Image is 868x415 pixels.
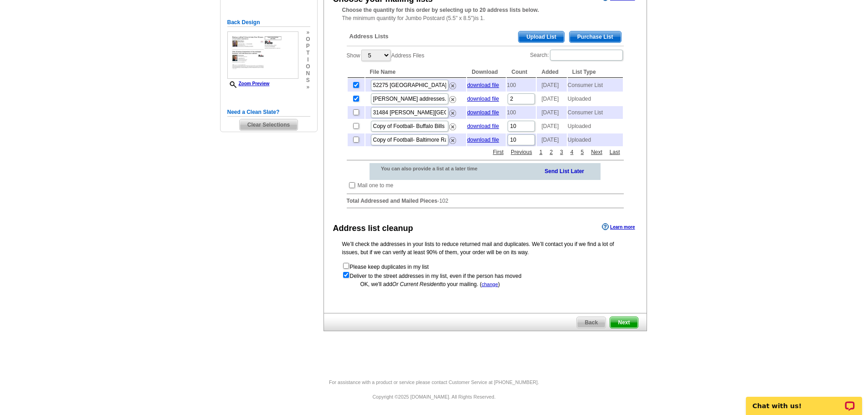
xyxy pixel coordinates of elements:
strong: Total Addressed and Mailed Pieces [347,198,437,204]
a: 3 [558,148,565,156]
a: Remove this list [449,108,456,114]
div: Address list cleanup [333,222,413,235]
img: delete.png [449,137,456,144]
h5: Need a Clean Slate? [227,108,310,117]
img: delete.png [449,110,456,117]
td: [DATE] [537,120,566,133]
td: Mail one to me [357,181,394,190]
td: 100 [507,79,536,92]
a: Remove this list [449,81,456,87]
span: p [306,43,310,50]
td: Uploaded [568,133,623,146]
p: We’ll check the addresses in your lists to reduce returned mail and duplicates. We’ll contact you... [342,240,628,256]
th: Added [537,67,566,78]
input: Search: [550,50,623,61]
img: delete.png [449,96,456,103]
div: The minimum quantity for Jumbo Postcard (5.5" x 8.5")is 1. [324,6,647,22]
label: Show Address Files [347,49,425,62]
span: o [306,36,310,43]
a: 1 [537,148,545,156]
a: Learn more [602,223,635,231]
td: [DATE] [537,133,566,146]
th: Download [467,67,506,78]
td: Uploaded [568,92,623,105]
iframe: LiveChat chat widget [740,386,868,415]
span: Or Current Resident [392,281,441,287]
td: Uploaded [568,120,623,133]
span: n [306,70,310,77]
span: Clear Selections [240,119,298,130]
span: i [306,56,310,63]
div: - [342,24,628,215]
form: Please keep duplicates in my list Deliver to the street addresses in my list, even if the person ... [342,262,628,280]
th: Count [507,67,536,78]
th: File Name [365,67,467,78]
span: Purchase List [570,31,621,42]
div: OK, we'll add to your mailing. ( ) [342,280,628,288]
select: ShowAddress Files [361,50,390,61]
img: small-thumb.jpg [227,31,298,79]
a: Remove this list [449,122,456,128]
span: Address Lists [349,32,389,41]
label: Search: [530,49,623,61]
a: Zoom Preview [227,81,270,86]
td: Consumer List [568,79,623,92]
span: Upload List [519,31,564,42]
td: [DATE] [537,92,566,105]
a: download file [467,82,499,88]
span: » [306,84,310,91]
a: download file [467,123,499,129]
a: Last [607,148,622,156]
a: 4 [568,148,576,156]
a: Back [576,317,606,328]
a: 2 [547,148,555,156]
th: List Type [568,67,623,78]
span: 102 [439,198,448,204]
a: Send List Later [544,166,584,175]
a: Remove this list [449,135,456,142]
span: o [306,63,310,70]
a: download file [467,137,499,143]
span: s [306,77,310,84]
td: [DATE] [537,79,566,92]
a: Next [589,148,605,156]
a: First [491,148,506,156]
a: Remove this list [449,94,456,101]
span: Next [610,317,637,328]
a: change [482,282,498,287]
a: download file [467,109,499,116]
td: Consumer List [568,106,623,119]
strong: Choose the quantity for this order by selecting up to 20 address lists below. [342,7,539,13]
td: [DATE] [537,106,566,119]
img: delete.png [449,123,456,130]
span: t [306,50,310,56]
h5: Back Design [227,18,310,27]
td: 100 [507,106,536,119]
img: delete.png [449,82,456,89]
a: download file [467,96,499,102]
a: Previous [508,148,534,156]
span: » [306,29,310,36]
div: You can also provide a list at a later time [370,163,501,174]
a: 5 [578,148,586,156]
span: Back [577,317,606,328]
